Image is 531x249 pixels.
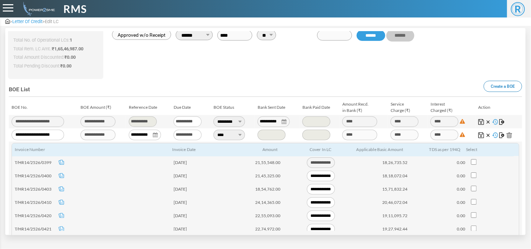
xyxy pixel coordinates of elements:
span: Letter Of Credit [12,19,42,24]
td: [DATE] [171,169,229,183]
td: ₹21,45,325.00 already mapped. Remaining ₹ 0.00 [229,169,283,183]
p: Total Amount Discounted: [13,54,98,61]
th: Applicable Basic Amount [334,143,406,156]
img: Delete BOE [506,133,512,138]
label: Approved w/o Receipt [112,29,171,40]
img: invoice-icon.svg [58,199,64,205]
td: ₹21,55,548.00 already mapped. Remaining ₹ 0.00 [229,156,283,169]
p: Total Rem. LC Amt.: [13,45,98,52]
img: Map Invoices [499,119,505,125]
img: invoice-icon.svg [58,173,64,178]
span: ₹ [64,55,76,60]
td: 0.00 [410,156,468,169]
td: Action [476,100,522,115]
td: 15,71,832.24 [338,183,410,196]
th: Invoice Number [12,143,169,156]
span: RMS [64,1,87,17]
td: 22,74,972.00 [229,222,283,236]
img: invoice-icon.svg [58,186,64,192]
th: Cover In LC [280,143,334,156]
span: T/HR14/2526/0421 [15,226,57,232]
th: Amount [227,143,281,156]
span: R [511,2,525,16]
span: T/HR14/2526/0403 [15,186,57,192]
p: Total No. of Operational LCs: [13,37,98,44]
img: Cancel Changes [485,133,491,138]
td: 24,14,365.00 [229,196,283,209]
td: Bank Sent Date [255,100,300,115]
img: Difference: 0 [460,119,465,124]
td: 0.00 [410,222,468,236]
th: Select [463,143,514,156]
span: 1,65,46,987.00 [54,46,83,51]
span: T/HR14/2526/0410 [15,199,57,206]
img: admin [20,2,55,16]
td: 18,18,072.04 [338,169,410,183]
td: 0.00 [410,209,468,222]
span: ₹ [60,63,71,69]
p: Total Pending Discount: [13,63,98,70]
img: invoice-icon.svg [58,159,64,165]
span: BOE List [9,86,30,93]
td: 20,46,072.04 [338,196,410,209]
img: Map Invoices [499,133,505,138]
td: 22,55,093.00 [229,209,283,222]
span: T/HR14/2526/0420 [15,213,57,219]
a: Create a BOE [484,81,522,92]
td: Due Date [171,100,211,115]
img: Difference: 0 [460,132,465,137]
td: BOE Status [211,100,255,115]
img: History [492,119,498,125]
td: 0.00 [410,169,468,183]
td: [DATE] [171,183,229,196]
td: [DATE] [171,209,229,222]
td: Reference Date [126,100,171,115]
th: Invoice Date [169,143,227,156]
td: Service Charge (₹) [388,100,428,115]
td: [DATE] [171,156,229,169]
span: Edit LC [45,19,58,24]
img: Cancel Changes [485,119,491,125]
td: 18,26,735.52 [338,156,410,169]
td: Interest Charged (₹) [428,100,476,115]
img: History [492,133,498,138]
img: invoice-icon.svg [58,226,64,232]
td: BOE No. [9,100,78,115]
td: ₹18,54,762.00 already mapped. Remaining ₹ 0.00 [229,183,283,196]
td: Amount Recd. in Bank (₹) [340,100,388,115]
img: admin [5,19,10,24]
span: 0.00 [63,63,71,69]
img: Save Changes [478,133,484,138]
td: BOE Amount (₹) [78,100,126,115]
td: [DATE] [171,196,229,209]
td: 19,11,095.72 [338,209,410,222]
td: Bank Paid Date [300,100,340,115]
span: ₹ [52,46,83,51]
span: 1 [70,37,72,43]
span: T/HR14/2526/0400 [15,173,57,179]
td: 0.00 [410,196,468,209]
span: 0.00 [67,55,76,60]
th: TDS as per 194Q [406,143,463,156]
td: 19,27,942.44 [338,222,410,236]
td: [DATE] [171,222,229,236]
img: invoice-icon.svg [58,213,64,218]
span: T/HR14/2526/0399 [15,159,57,166]
img: Save Changes [478,119,484,125]
td: 0.00 [410,183,468,196]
